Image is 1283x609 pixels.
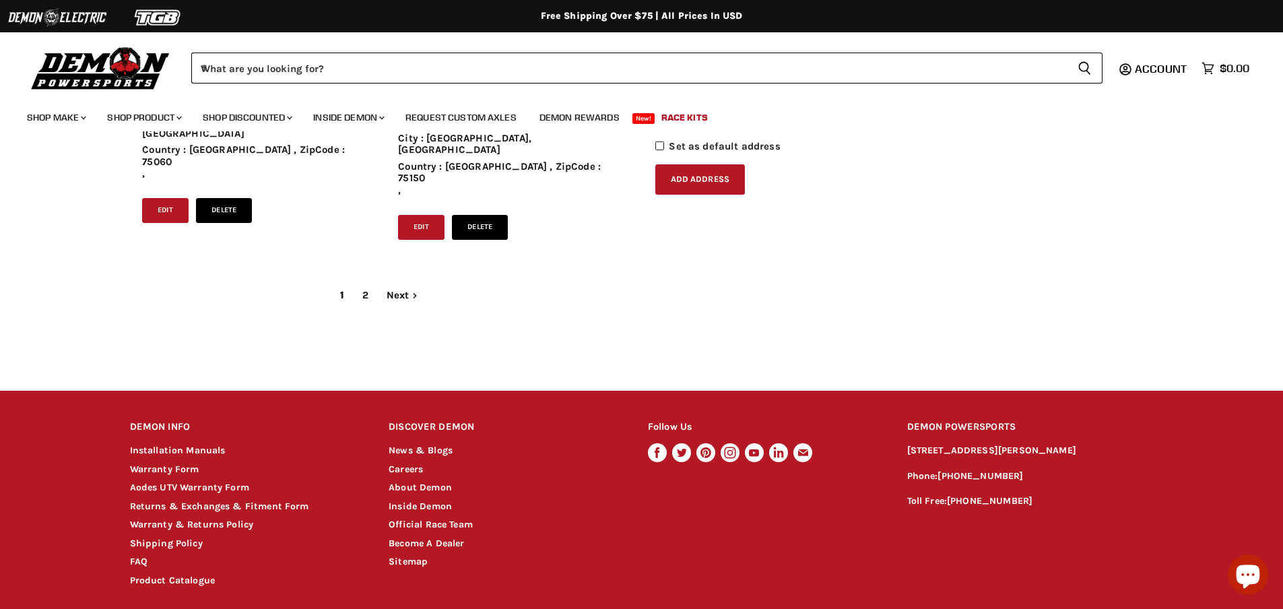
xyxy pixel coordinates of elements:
a: Shop Discounted [193,104,300,131]
a: FAQ [130,556,147,567]
span: $0.00 [1220,62,1249,75]
ul: Main menu [17,98,1246,131]
a: Installation Manuals [130,445,226,456]
img: TGB Logo 2 [108,5,209,30]
li: Country : [GEOGRAPHIC_DATA] , ZipCode : 75060 [142,144,360,168]
a: Go to next page [379,284,426,307]
a: Request Custom Axles [395,104,527,131]
h2: DEMON INFO [130,412,364,443]
a: Demon Rewards [529,104,630,131]
p: Toll Free: [907,494,1154,509]
h2: DEMON POWERSPORTS [907,412,1154,443]
a: Shop Make [17,104,94,131]
span: Account [1135,62,1187,75]
a: Go to page 2 [355,284,376,307]
nav: Pagination [130,284,628,307]
a: About Demon [389,482,452,493]
button: Edit [142,198,188,222]
button: Delete [452,215,508,239]
h2: DISCOVER DEMON [389,412,622,443]
li: Country : [GEOGRAPHIC_DATA] , ZipCode : 75150 [398,161,616,185]
img: Demon Electric Logo 2 [7,5,108,30]
a: Shop Product [97,104,190,131]
span: New! [632,113,655,124]
a: Aodes UTV Warranty Form [130,482,249,493]
a: Warranty Form [130,463,199,475]
span: 1 [333,284,352,307]
button: Search [1067,53,1103,84]
div: Free Shipping Over $75 | All Prices In USD [103,10,1181,22]
ul: , [398,71,616,196]
input: When autocomplete results are available use up and down arrows to review and enter to select [191,53,1067,84]
a: Inside Demon [389,501,452,512]
a: Shipping Policy [130,538,203,549]
img: Demon Powersports [27,44,174,92]
form: Product [191,53,1103,84]
a: News & Blogs [389,445,453,456]
a: Inside Demon [303,104,393,131]
a: $0.00 [1195,59,1256,78]
a: Careers [389,463,423,475]
p: [STREET_ADDRESS][PERSON_NAME] [907,443,1154,459]
a: Warranty & Returns Policy [130,519,254,530]
a: Race Kits [651,104,718,131]
a: [PHONE_NUMBER] [947,495,1032,507]
li: Page 1 [333,284,352,307]
a: Become A Dealer [389,538,464,549]
button: Edit [398,215,444,239]
a: Official Race Team [389,519,473,530]
inbox-online-store-chat: Shopify online store chat [1224,554,1272,598]
button: Delete [196,198,252,222]
a: Product Catalogue [130,575,216,586]
a: Sitemap [389,556,428,567]
button: Add address [655,164,745,195]
li: City : [GEOGRAPHIC_DATA], [GEOGRAPHIC_DATA] [398,133,616,156]
h2: Follow Us [648,412,882,443]
a: Account [1129,63,1195,75]
a: [PHONE_NUMBER] [937,470,1023,482]
a: Returns & Exchanges & Fitment Form [130,501,309,512]
p: Phone: [907,469,1154,484]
